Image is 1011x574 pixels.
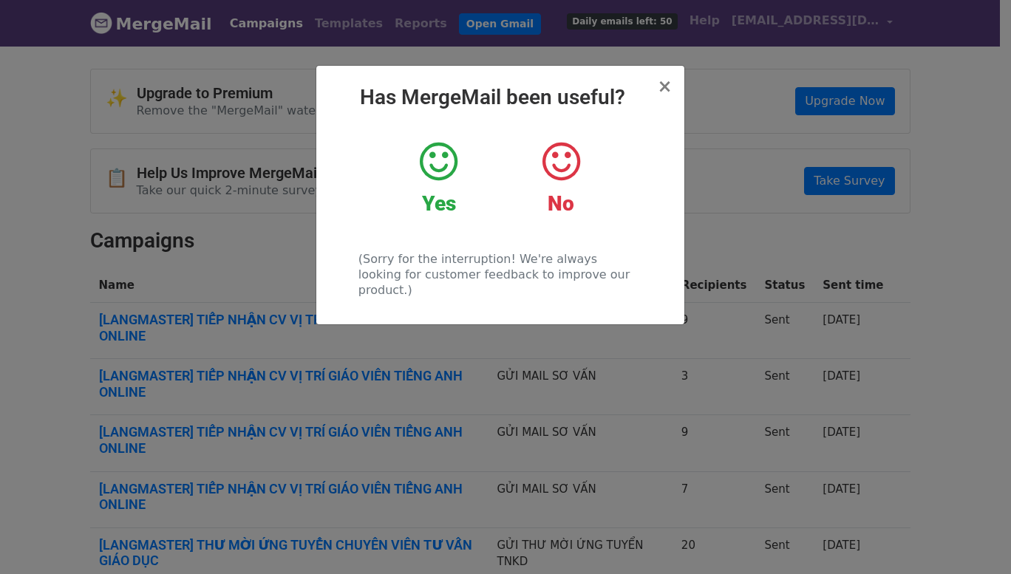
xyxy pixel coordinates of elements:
[422,191,456,216] strong: Yes
[511,140,610,216] a: No
[328,85,673,110] h2: Has MergeMail been useful?
[389,140,489,216] a: Yes
[657,76,672,97] span: ×
[657,78,672,95] button: Close
[358,251,641,298] p: (Sorry for the interruption! We're always looking for customer feedback to improve our product.)
[548,191,574,216] strong: No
